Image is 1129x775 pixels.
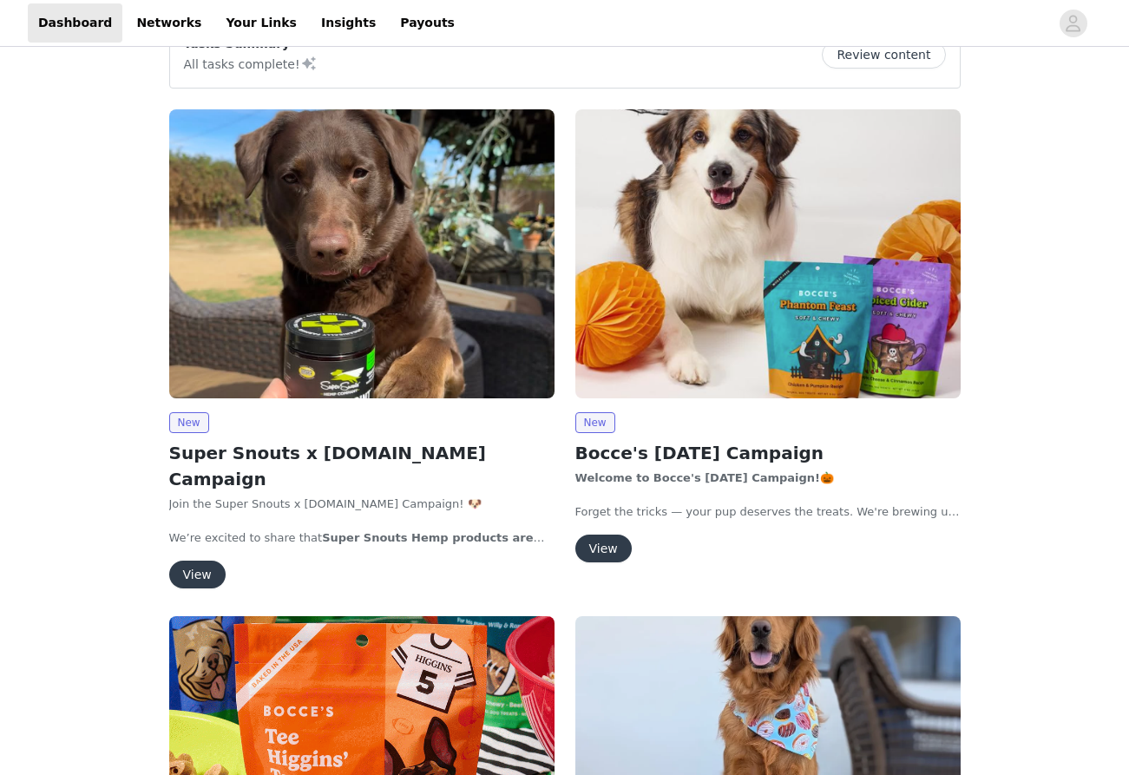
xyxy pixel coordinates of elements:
span: New [575,412,615,433]
a: Your Links [215,3,307,43]
a: Insights [311,3,386,43]
p: Forget the tricks — your pup deserves the treats. We're brewing up something spooky (& sweet!) th... [575,503,961,521]
p: 🎃 [575,470,961,487]
a: Networks [126,3,212,43]
a: Dashboard [28,3,122,43]
div: avatar [1065,10,1081,37]
a: Payouts [390,3,465,43]
button: Review content [822,41,945,69]
button: View [575,535,632,562]
button: View [169,561,226,588]
h2: Bocce's [DATE] Campaign [575,440,961,466]
strong: Welcome to Bocce's [DATE] Campaign! [575,471,821,484]
p: We’re excited to share that [169,529,555,547]
img: Bocce's [575,109,961,398]
strong: Super Snouts Hemp products are now available on [DOMAIN_NAME] [169,531,545,562]
img: Super Snouts Hemp Company [169,109,555,398]
a: View [169,568,226,581]
p: Join the Super Snouts x [DOMAIN_NAME] Campaign! 🐶 [169,496,555,513]
span: New [169,412,209,433]
h2: Super Snouts x [DOMAIN_NAME] Campaign [169,440,555,492]
a: View [575,542,632,555]
p: All tasks complete! [184,53,318,74]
